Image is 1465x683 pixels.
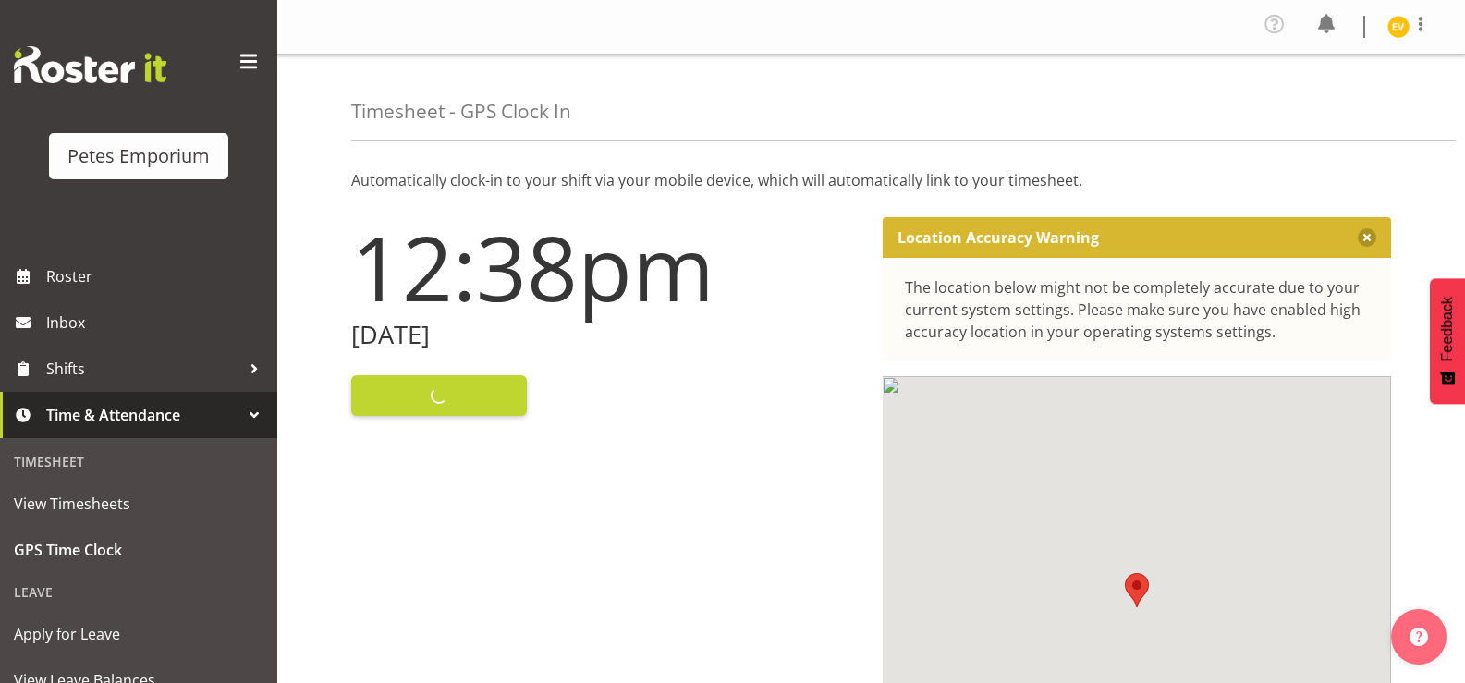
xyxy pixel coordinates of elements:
[351,169,1391,191] p: Automatically clock-in to your shift via your mobile device, which will automatically link to you...
[14,536,263,564] span: GPS Time Clock
[14,490,263,518] span: View Timesheets
[67,142,210,170] div: Petes Emporium
[46,355,240,383] span: Shifts
[1439,297,1456,361] span: Feedback
[14,620,263,648] span: Apply for Leave
[5,573,273,611] div: Leave
[351,321,861,349] h2: [DATE]
[351,101,571,122] h4: Timesheet - GPS Clock In
[5,527,273,573] a: GPS Time Clock
[897,228,1099,247] p: Location Accuracy Warning
[1410,628,1428,646] img: help-xxl-2.png
[5,481,273,527] a: View Timesheets
[1430,278,1465,404] button: Feedback - Show survey
[5,443,273,481] div: Timesheet
[46,262,268,290] span: Roster
[46,309,268,336] span: Inbox
[14,46,166,83] img: Rosterit website logo
[1387,16,1410,38] img: eva-vailini10223.jpg
[46,401,240,429] span: Time & Attendance
[351,217,861,317] h1: 12:38pm
[5,611,273,657] a: Apply for Leave
[905,276,1370,343] div: The location below might not be completely accurate due to your current system settings. Please m...
[1358,228,1376,247] button: Close message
